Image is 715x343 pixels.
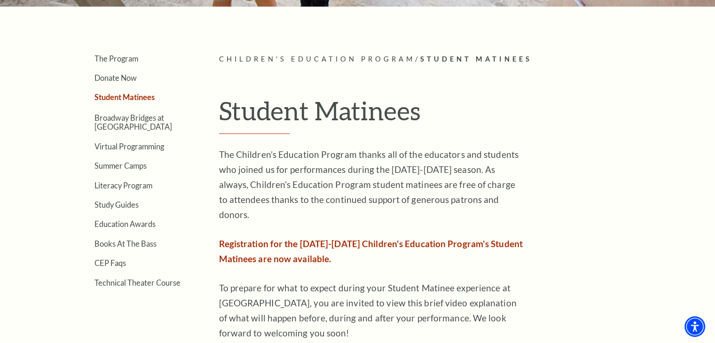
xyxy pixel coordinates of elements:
div: Accessibility Menu [684,316,705,337]
a: Broadway Bridges at [GEOGRAPHIC_DATA] [94,113,172,131]
p: The Children’s Education Program thanks all of the educators and students who joined us for perfo... [219,147,525,222]
a: Education Awards [94,219,156,228]
a: Summer Camps [94,161,147,170]
span: Children's Education Program [219,55,415,63]
span: Student Matinees [420,55,532,63]
a: CEP Faqs [94,258,126,267]
a: Books At The Bass [94,239,157,248]
a: Virtual Programming [94,142,164,151]
a: Study Guides [94,200,139,209]
p: / [219,54,649,65]
a: Student Matinees [94,93,155,101]
h1: Student Matinees [219,95,649,134]
span: Registration for the [DATE]-[DATE] Children's Education Program's Student Matinees are now availa... [219,238,523,264]
a: Literacy Program [94,181,152,190]
a: Technical Theater Course [94,278,181,287]
a: Donate Now [94,73,137,82]
a: The Program [94,54,138,63]
p: To prepare for what to expect during your Student Matinee experience at [GEOGRAPHIC_DATA], you ar... [219,281,525,341]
